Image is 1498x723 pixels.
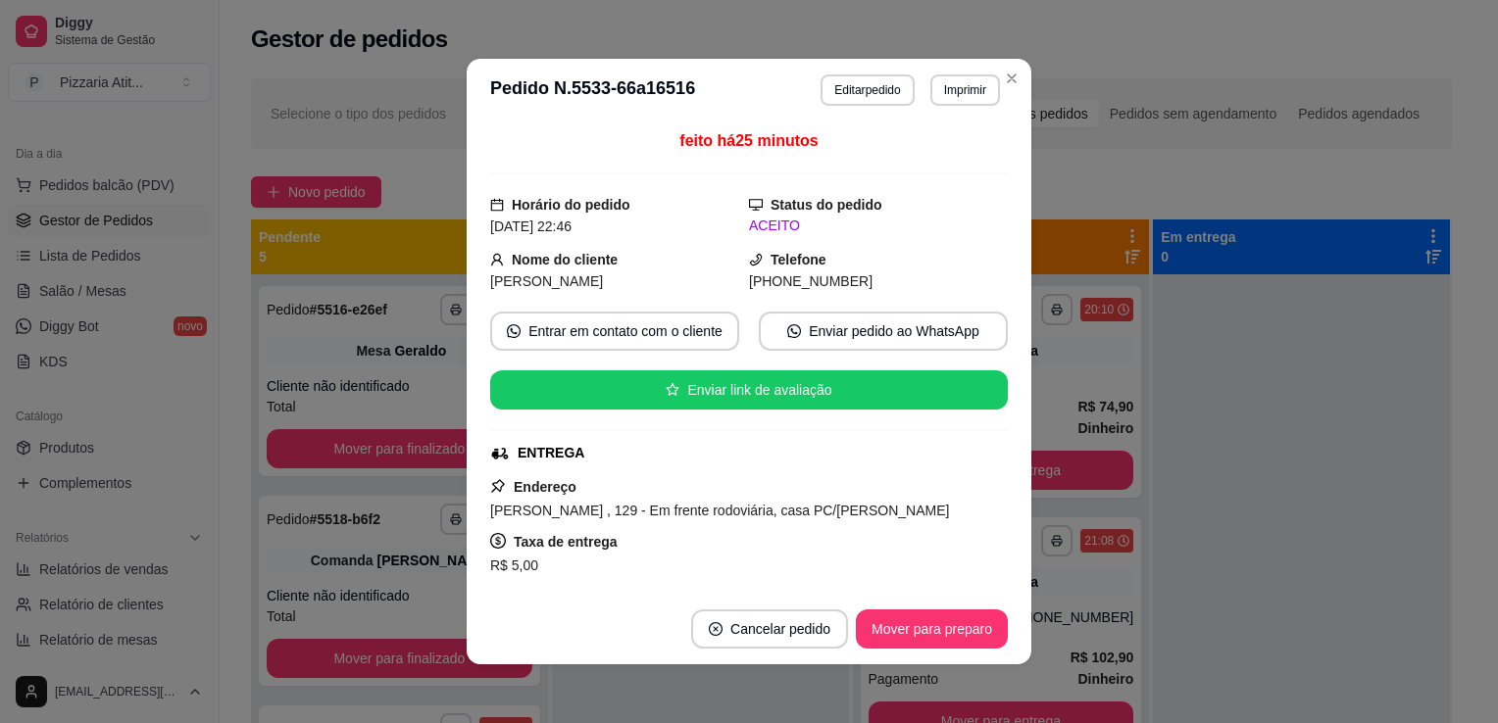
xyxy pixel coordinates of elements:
span: close-circle [709,622,723,636]
button: close-circleCancelar pedido [691,609,848,649]
span: calendar [490,198,504,212]
div: ENTREGA [518,443,584,463]
strong: Taxa de entrega [514,534,618,550]
button: whats-appEnviar pedido ao WhatsApp [759,312,1008,351]
strong: Status do pedido [771,197,882,213]
span: pushpin [490,478,506,494]
span: [PERSON_NAME] [490,273,603,289]
button: starEnviar link de avaliação [490,370,1008,410]
span: phone [749,253,763,266]
span: star [666,383,679,397]
strong: Horário do pedido [512,197,630,213]
strong: Endereço [514,479,576,495]
button: Close [996,63,1027,94]
span: desktop [749,198,763,212]
h3: Pedido N. 5533-66a16516 [490,74,695,106]
span: whats-app [787,324,801,338]
span: [PHONE_NUMBER] [749,273,873,289]
button: Imprimir [930,74,1000,106]
button: Mover para preparo [856,609,1008,649]
strong: Nome do cliente [512,252,618,267]
span: dollar [490,533,506,549]
span: feito há 25 minutos [679,132,818,149]
strong: Telefone [771,252,826,267]
div: ACEITO [749,216,1008,236]
span: user [490,253,504,266]
span: whats-app [507,324,521,338]
button: Editarpedido [821,74,914,106]
span: [PERSON_NAME] , 129 - Em frente rodoviária, casa PC/[PERSON_NAME] [490,503,949,518]
button: whats-appEntrar em contato com o cliente [490,312,739,351]
span: R$ 5,00 [490,557,538,573]
button: Copiar Endereço [681,577,816,616]
span: [DATE] 22:46 [490,218,572,234]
